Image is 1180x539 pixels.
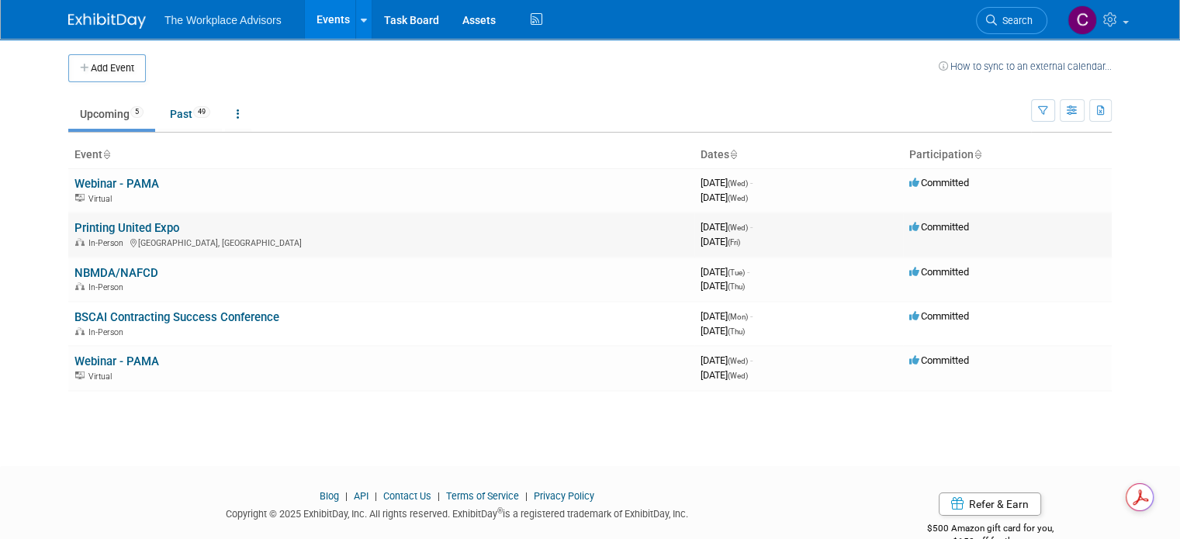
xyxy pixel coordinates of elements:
[446,490,519,502] a: Terms of Service
[75,194,85,202] img: Virtual Event
[747,266,749,278] span: -
[976,7,1047,34] a: Search
[939,60,1112,72] a: How to sync to an external calendar...
[701,177,753,188] span: [DATE]
[728,371,748,380] span: (Wed)
[75,327,85,335] img: In-Person Event
[974,148,981,161] a: Sort by Participation Type
[701,221,753,233] span: [DATE]
[728,238,740,247] span: (Fri)
[68,13,146,29] img: ExhibitDay
[74,310,279,324] a: BSCAI Contracting Success Conference
[909,266,969,278] span: Committed
[434,490,444,502] span: |
[701,236,740,247] span: [DATE]
[701,266,749,278] span: [DATE]
[701,369,748,381] span: [DATE]
[88,238,128,248] span: In-Person
[909,177,969,188] span: Committed
[164,14,282,26] span: The Workplace Advisors
[728,194,748,202] span: (Wed)
[694,142,903,168] th: Dates
[997,15,1033,26] span: Search
[701,310,753,322] span: [DATE]
[74,221,179,235] a: Printing United Expo
[320,490,339,502] a: Blog
[75,371,85,379] img: Virtual Event
[88,282,128,292] span: In-Person
[102,148,110,161] a: Sort by Event Name
[728,223,748,232] span: (Wed)
[750,354,753,366] span: -
[750,221,753,233] span: -
[701,325,745,337] span: [DATE]
[193,106,210,118] span: 49
[701,192,748,203] span: [DATE]
[68,142,694,168] th: Event
[939,492,1041,516] a: Refer & Earn
[1068,5,1097,35] img: Claudia St. John
[130,106,144,118] span: 5
[728,282,745,291] span: (Thu)
[750,177,753,188] span: -
[74,177,159,191] a: Webinar - PAMA
[497,506,503,515] sup: ®
[903,142,1112,168] th: Participation
[728,327,745,336] span: (Thu)
[521,490,531,502] span: |
[729,148,737,161] a: Sort by Start Date
[158,99,222,129] a: Past49
[74,354,159,368] a: Webinar - PAMA
[701,354,753,366] span: [DATE]
[88,327,128,337] span: In-Person
[74,236,688,248] div: [GEOGRAPHIC_DATA], [GEOGRAPHIC_DATA]
[88,371,116,382] span: Virtual
[74,266,158,280] a: NBMDA/NAFCD
[534,490,594,502] a: Privacy Policy
[341,490,351,502] span: |
[750,310,753,322] span: -
[371,490,381,502] span: |
[728,313,748,321] span: (Mon)
[383,490,431,502] a: Contact Us
[68,54,146,82] button: Add Event
[68,503,845,521] div: Copyright © 2025 ExhibitDay, Inc. All rights reserved. ExhibitDay is a registered trademark of Ex...
[75,282,85,290] img: In-Person Event
[354,490,369,502] a: API
[728,179,748,188] span: (Wed)
[728,357,748,365] span: (Wed)
[909,310,969,322] span: Committed
[88,194,116,204] span: Virtual
[68,99,155,129] a: Upcoming5
[728,268,745,277] span: (Tue)
[909,221,969,233] span: Committed
[75,238,85,246] img: In-Person Event
[909,354,969,366] span: Committed
[701,280,745,292] span: [DATE]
